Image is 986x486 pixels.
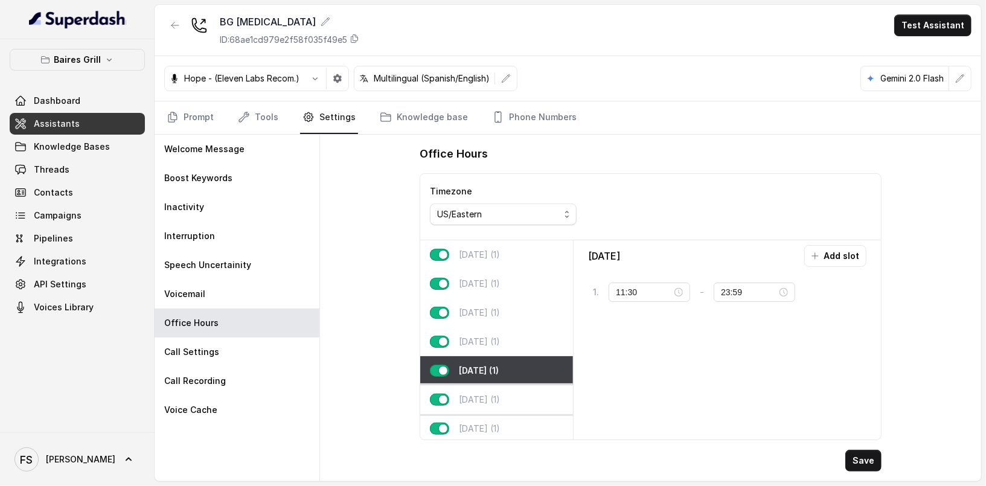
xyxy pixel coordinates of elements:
[616,286,672,299] input: Select time
[10,205,145,226] a: Campaigns
[10,273,145,295] a: API Settings
[21,453,33,466] text: FS
[34,118,80,130] span: Assistants
[235,101,281,134] a: Tools
[880,72,944,85] p: Gemini 2.0 Flash
[164,288,205,300] p: Voicemail
[430,203,577,225] button: US/Eastern
[46,453,115,465] span: [PERSON_NAME]
[10,182,145,203] a: Contacts
[420,144,488,164] h1: Office Hours
[459,307,500,319] p: [DATE] (1)
[490,101,579,134] a: Phone Numbers
[459,365,499,377] p: [DATE] (1)
[164,259,251,271] p: Speech Uncertainity
[437,207,560,222] div: US/Eastern
[10,136,145,158] a: Knowledge Bases
[34,95,80,107] span: Dashboard
[10,49,145,71] button: Baires Grill
[894,14,972,36] button: Test Assistant
[10,159,145,181] a: Threads
[300,101,358,134] a: Settings
[10,296,145,318] a: Voices Library
[184,72,299,85] p: Hope - (Eleven Labs Recom.)
[845,450,882,472] button: Save
[164,375,226,387] p: Call Recording
[34,301,94,313] span: Voices Library
[10,228,145,249] a: Pipelines
[54,53,101,67] p: Baires Grill
[164,101,972,134] nav: Tabs
[29,10,126,29] img: light.svg
[164,317,219,329] p: Office Hours
[164,346,219,358] p: Call Settings
[164,404,217,416] p: Voice Cache
[164,101,216,134] a: Prompt
[10,90,145,112] a: Dashboard
[10,113,145,135] a: Assistants
[10,251,145,272] a: Integrations
[34,164,69,176] span: Threads
[593,286,599,298] p: 1 .
[430,186,472,196] label: Timezone
[164,143,245,155] p: Welcome Message
[374,72,490,85] p: Multilingual (Spanish/English)
[459,394,500,406] p: [DATE] (1)
[164,230,215,242] p: Interruption
[10,443,145,476] a: [PERSON_NAME]
[866,74,876,83] svg: google logo
[459,278,500,290] p: [DATE] (1)
[804,245,866,267] button: Add slot
[459,423,500,435] p: [DATE] (1)
[34,141,110,153] span: Knowledge Bases
[34,209,82,222] span: Campaigns
[220,14,359,29] div: BG [MEDICAL_DATA]
[588,249,620,263] p: [DATE]
[377,101,470,134] a: Knowledge base
[220,34,347,46] p: ID: 68ae1cd979e2f58f035f49e5
[34,278,86,290] span: API Settings
[164,172,232,184] p: Boost Keywords
[34,187,73,199] span: Contacts
[34,232,73,245] span: Pipelines
[164,201,204,213] p: Inactivity
[700,285,704,299] p: -
[459,249,500,261] p: [DATE] (1)
[459,336,500,348] p: [DATE] (1)
[721,286,777,299] input: Select time
[34,255,86,267] span: Integrations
